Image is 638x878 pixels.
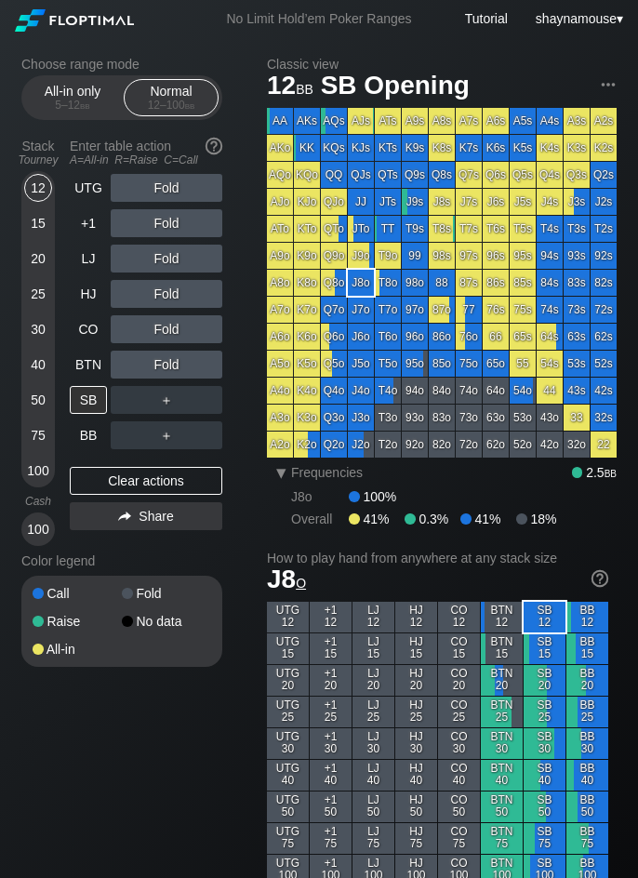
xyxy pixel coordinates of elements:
div: 54s [537,351,563,377]
div: SB 25 [524,697,565,727]
div: 32o [564,432,590,458]
div: BB 20 [566,665,608,696]
div: J8o [348,270,374,296]
div: 20 [24,245,52,273]
div: AQs [321,108,347,134]
div: 93s [564,243,590,269]
div: 44 [537,378,563,404]
div: HJ [70,280,107,308]
div: 41% [460,512,516,526]
div: K9s [402,135,428,161]
div: 12 [24,174,52,202]
div: BTN 30 [481,728,523,759]
div: J7o [348,297,374,323]
div: 64s [537,324,563,350]
div: T8o [375,270,401,296]
div: BB [70,421,107,449]
div: UTG 12 [267,602,309,632]
div: JJ [348,189,374,215]
div: A8s [429,108,455,134]
div: 53o [510,405,536,431]
div: Q2s [591,162,617,188]
div: AA [267,108,293,134]
div: K4s [537,135,563,161]
div: CO 40 [438,760,480,791]
div: QJo [321,189,347,215]
div: 52s [591,351,617,377]
div: BB 12 [566,602,608,632]
div: Fold [122,587,211,600]
h2: How to play hand from anywhere at any stack size [267,551,608,565]
div: Fold [111,174,222,202]
div: UTG 50 [267,792,309,822]
div: 42s [591,378,617,404]
div: 66 [483,324,509,350]
div: BB 15 [566,633,608,664]
div: Q8o [321,270,347,296]
div: A2s [591,108,617,134]
div: UTG 30 [267,728,309,759]
div: 55 [510,351,536,377]
div: 93o [402,405,428,431]
div: JTo [348,216,374,242]
div: 75o [456,351,482,377]
div: BTN [70,351,107,379]
div: 82o [429,432,455,458]
div: CO 30 [438,728,480,759]
div: J7s [456,189,482,215]
div: 99 [402,243,428,269]
div: T4o [375,378,401,404]
div: 94o [402,378,428,404]
div: J2s [591,189,617,215]
div: A3s [564,108,590,134]
div: 63o [483,405,509,431]
div: KJs [348,135,374,161]
div: LJ [70,245,107,273]
span: Frequencies [291,465,363,480]
div: 92o [402,432,428,458]
h2: Choose range mode [21,57,222,72]
div: K7o [294,297,320,323]
div: A5s [510,108,536,134]
div: SB 12 [524,602,565,632]
div: 76s [483,297,509,323]
div: T9o [375,243,401,269]
div: 72s [591,297,617,323]
div: T4s [537,216,563,242]
span: 12 [264,72,316,102]
div: 40 [24,351,52,379]
div: HJ 25 [395,697,437,727]
div: J5o [348,351,374,377]
div: J4o [348,378,374,404]
div: 50 [24,386,52,414]
div: T6o [375,324,401,350]
div: 15 [24,209,52,237]
div: UTG [70,174,107,202]
div: KTs [375,135,401,161]
div: J6o [348,324,374,350]
div: 85s [510,270,536,296]
div: BTN 15 [481,633,523,664]
div: A5o [267,351,293,377]
div: KJo [294,189,320,215]
div: 42o [537,432,563,458]
div: Q6s [483,162,509,188]
div: Stack [14,131,62,174]
div: SB 15 [524,633,565,664]
div: +1 12 [310,602,352,632]
div: A=All-in R=Raise C=Call [70,153,222,166]
div: SB 50 [524,792,565,822]
div: 18% [516,512,556,526]
div: 30 [24,315,52,343]
div: K6s [483,135,509,161]
div: Q9s [402,162,428,188]
div: 32s [591,405,617,431]
div: J3o [348,405,374,431]
div: 97s [456,243,482,269]
div: A4s [537,108,563,134]
div: K5o [294,351,320,377]
div: KTo [294,216,320,242]
div: T2s [591,216,617,242]
div: 65s [510,324,536,350]
div: 98o [402,270,428,296]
